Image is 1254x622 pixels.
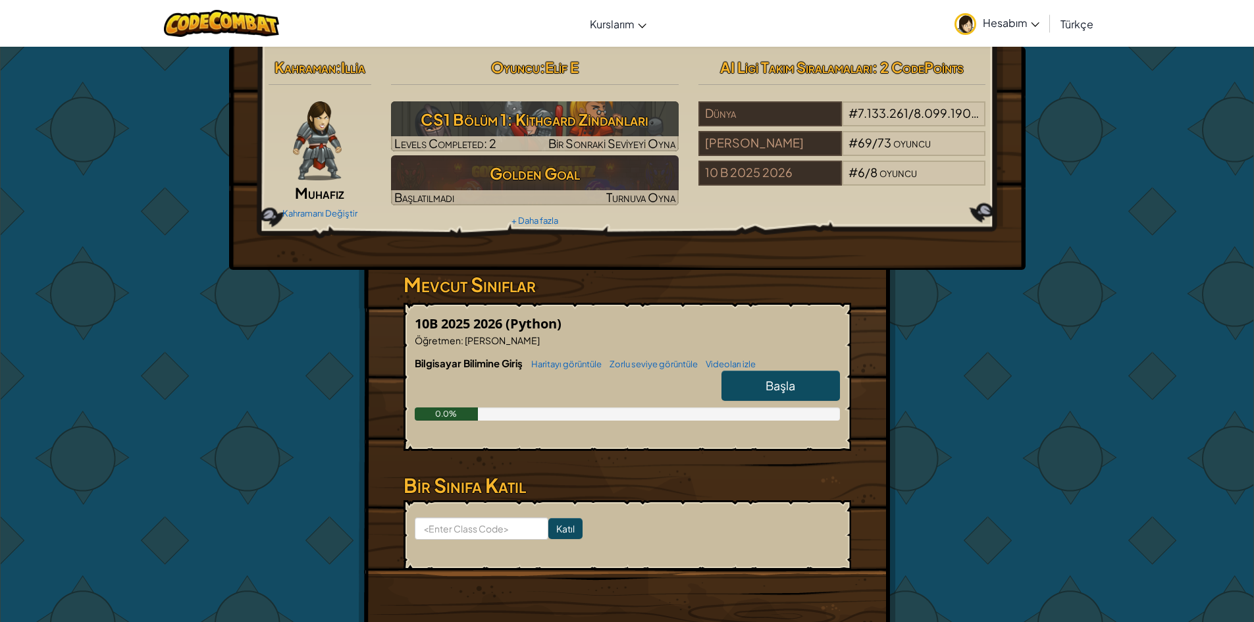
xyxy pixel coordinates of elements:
[872,58,964,76] span: : 2 CodePoints
[1054,6,1100,41] a: Türkçe
[698,143,986,159] a: [PERSON_NAME]#69/73oyuncu
[865,165,870,180] span: /
[295,184,344,202] span: Muhafız
[879,165,917,180] span: oyuncu
[394,190,454,205] span: Başlatılmadı
[590,17,635,31] span: Kurslarım
[606,190,675,205] span: Turnuva Oyna
[293,101,341,180] img: guardian-pose.png
[858,105,908,120] span: 7.133.261
[282,208,357,219] a: Kahramanı Değiştir
[391,101,679,151] img: CS1 Bölüm 1: Kithgard Zindanları
[870,165,877,180] span: 8
[391,101,679,151] a: Bir Sonraki Seviyeyi Oyna
[391,105,679,134] h3: CS1 Bölüm 1: Kithgard Zindanları
[699,359,756,369] a: Videoları izle
[274,58,336,76] span: Kahraman
[404,270,851,299] h3: Mevcut Sınıflar
[877,135,891,150] span: 73
[511,215,558,226] a: + Daha fazla
[908,105,914,120] span: /
[583,6,653,41] a: Kurslarım
[849,105,858,120] span: #
[603,359,698,369] a: Zorlu seviye görüntüle
[548,518,583,539] input: Katıl
[914,105,979,120] span: 8.099.190
[954,13,976,35] img: avatar
[391,155,679,205] a: Golden GoalBaşlatılmadıTurnuva Oyna
[394,136,496,151] span: Levels Completed: 2
[948,3,1046,44] a: Hesabım
[391,159,679,188] h3: Golden Goal
[461,334,463,346] span: :
[548,136,675,151] span: Bir Sonraki Seviyeyi Oyna
[858,165,865,180] span: 6
[858,135,872,150] span: 69
[540,58,545,76] span: :
[893,135,931,150] span: oyuncu
[463,334,540,346] span: [PERSON_NAME]
[491,58,540,76] span: Oyuncu
[720,58,872,76] span: AI Ligi Takım Sıralamaları
[545,58,579,76] span: Elif E
[698,131,842,156] div: [PERSON_NAME]
[525,359,602,369] a: Haritayı görüntüle
[336,58,341,76] span: :
[341,58,365,76] span: Illia
[164,10,279,37] img: CodeCombat logo
[415,315,506,332] span: 10B 2025 2026
[415,357,525,369] span: Bilgisayar Bilimine Giriş
[766,378,795,393] span: Başla
[415,334,461,346] span: Öğretmen
[415,407,479,421] div: 0.0%
[415,517,548,540] input: <Enter Class Code>
[698,173,986,188] a: 10 B 2025 2026#6/8oyuncu
[849,135,858,150] span: #
[872,135,877,150] span: /
[1060,17,1093,31] span: Türkçe
[404,471,851,500] h3: Bir Sınıfa Katıl
[698,101,842,126] div: Dünya
[391,155,679,205] img: Golden Goal
[698,161,842,186] div: 10 B 2025 2026
[983,16,1039,30] span: Hesabım
[698,114,986,129] a: Dünya#7.133.261/8.099.190oyuncu
[849,165,858,180] span: #
[506,315,562,332] span: (Python)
